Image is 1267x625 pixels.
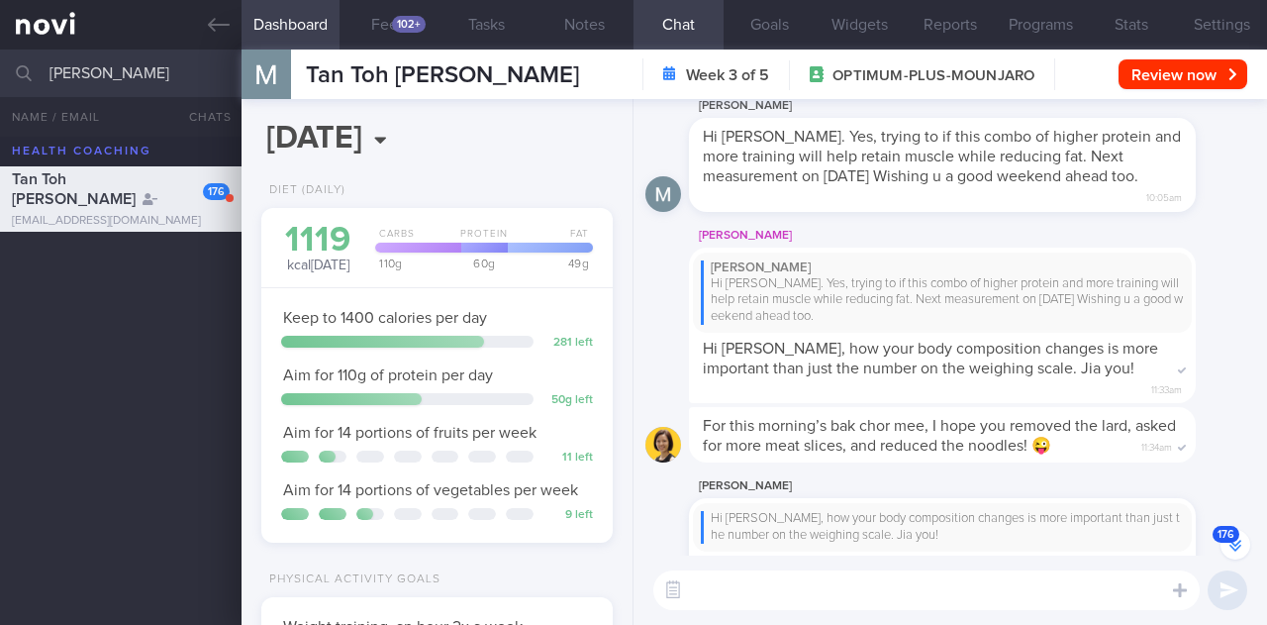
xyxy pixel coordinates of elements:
div: 176 [203,183,230,200]
div: Hi [PERSON_NAME], how your body composition changes is more important than just the number on the... [701,511,1184,544]
span: 11:34am [1141,436,1172,455]
span: Hi [PERSON_NAME]. Yes, trying to if this combo of higher protein and more training will help reta... [703,129,1181,184]
span: 176 [1213,526,1239,543]
strong: Week 3 of 5 [686,65,769,85]
div: 11 left [543,451,593,466]
div: Protein [452,228,510,253]
span: Aim for 14 portions of vegetables per week [283,482,578,498]
span: OPTIMUM-PLUS-MOUNJARO [832,66,1034,86]
div: 50 g left [543,393,593,408]
button: Review now [1119,59,1247,89]
span: Aim for 110g of protein per day [283,367,493,383]
div: kcal [DATE] [281,223,355,275]
div: Hi [PERSON_NAME]. Yes, trying to if this combo of higher protein and more training will help reta... [701,276,1184,325]
div: 110 g [369,258,460,269]
span: 11:33am [1151,378,1182,397]
div: 1119 [281,223,355,258]
button: 176 [1220,530,1250,560]
div: [PERSON_NAME] [689,94,1255,118]
div: [PERSON_NAME] [689,224,1255,248]
div: 102+ [392,16,426,33]
div: [PERSON_NAME] [689,474,1255,498]
div: 49 g [502,258,593,269]
div: 281 left [543,336,593,351]
span: Tan Toh [PERSON_NAME] [306,63,579,87]
div: 9 left [543,508,593,523]
div: Diet (Daily) [261,183,345,198]
div: 60 g [455,258,508,269]
span: Aim for 14 portions of fruits per week [283,425,536,441]
div: [EMAIL_ADDRESS][DOMAIN_NAME] [12,214,230,229]
div: [PERSON_NAME] [701,260,1184,276]
div: Carbs [369,228,458,253]
span: 10:05am [1146,186,1182,205]
span: Tan Toh [PERSON_NAME] [12,171,136,207]
span: Keep to 1400 calories per day [283,310,487,326]
div: Physical Activity Goals [261,573,440,587]
button: Chats [162,97,242,137]
span: Hi [PERSON_NAME], how your body composition changes is more important than just the number on the... [703,341,1158,376]
span: For this morning’s bak chor mee, I hope you removed the lard, asked for more meat slices, and red... [703,418,1176,454]
div: Fat [504,228,593,253]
